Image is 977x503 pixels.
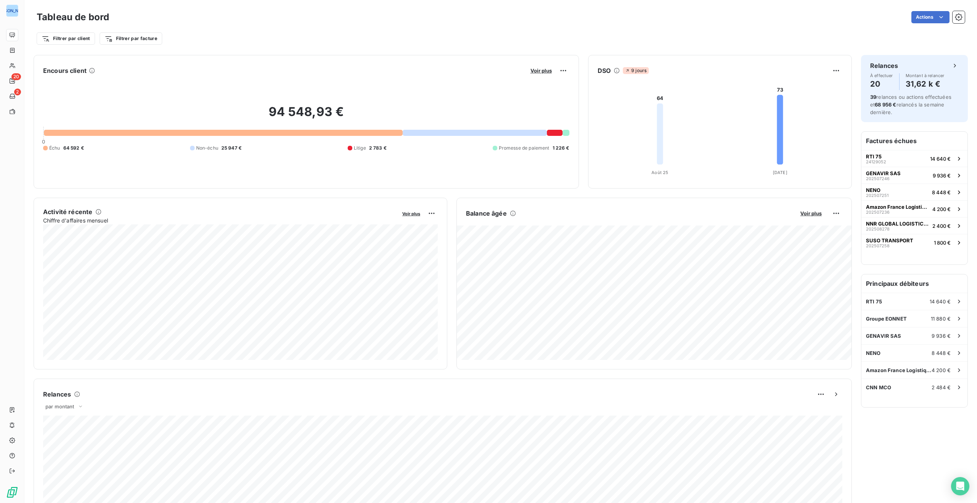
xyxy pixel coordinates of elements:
[6,5,18,17] div: [PERSON_NAME]
[866,243,890,248] span: 202507258
[931,316,951,322] span: 11 880 €
[861,234,967,251] button: SUSO TRANSPORT2025072581 800 €
[369,145,387,152] span: 2 783 €
[14,89,21,95] span: 2
[861,217,967,234] button: NNR GLOBAL LOGISTICS [GEOGRAPHIC_DATA]2025082782 400 €
[934,240,951,246] span: 1 800 €
[866,204,929,210] span: Amazon France Logistique SAS
[866,193,888,198] span: 202507251
[598,66,611,75] h6: DSO
[861,150,967,167] button: RTI 752412905214 640 €
[951,477,969,495] div: Open Intercom Messenger
[866,210,890,214] span: 202507236
[43,216,397,224] span: Chiffre d'affaires mensuel
[870,94,951,115] span: relances ou actions effectuées et relancés la semaine dernière.
[800,210,822,216] span: Voir plus
[42,139,45,145] span: 0
[866,160,886,164] span: 24129052
[866,153,882,160] span: RTI 75
[196,145,218,152] span: Non-échu
[866,187,880,193] span: NENO
[932,367,951,373] span: 4 200 €
[100,32,162,45] button: Filtrer par facture
[866,221,929,227] span: NNR GLOBAL LOGISTICS [GEOGRAPHIC_DATA]
[400,210,422,217] button: Voir plus
[861,167,967,184] button: GENAVIR SAS2025072469 936 €
[651,170,668,175] tspan: Août 25
[11,73,21,80] span: 20
[43,207,92,216] h6: Activité récente
[932,384,951,390] span: 2 484 €
[866,237,913,243] span: SUSO TRANSPORT
[933,173,951,179] span: 9 936 €
[870,78,893,90] h4: 20
[45,403,74,409] span: par montant
[6,486,18,498] img: Logo LeanPay
[932,206,951,212] span: 4 200 €
[906,73,945,78] span: Montant à relancer
[866,298,882,305] span: RTI 75
[466,209,507,218] h6: Balance âgée
[798,210,824,217] button: Voir plus
[354,145,366,152] span: Litige
[530,68,552,74] span: Voir plus
[870,94,876,100] span: 39
[870,73,893,78] span: À effectuer
[861,132,967,150] h6: Factures échues
[49,145,60,152] span: Échu
[43,104,569,127] h2: 94 548,93 €
[861,200,967,217] button: Amazon France Logistique SAS2025072364 200 €
[861,274,967,293] h6: Principaux débiteurs
[932,333,951,339] span: 9 936 €
[932,350,951,356] span: 8 448 €
[866,170,901,176] span: GENAVIR SAS
[866,384,891,390] span: CNN MCO
[772,170,787,175] tspan: [DATE]
[866,333,901,339] span: GENAVIR SAS
[932,223,951,229] span: 2 400 €
[866,367,932,373] span: Amazon France Logistique SAS
[870,61,898,70] h6: Relances
[866,316,907,322] span: Groupe EONNET
[866,176,890,181] span: 202507246
[37,10,109,24] h3: Tableau de bord
[402,211,420,216] span: Voir plus
[906,78,945,90] h4: 31,62 k €
[930,156,951,162] span: 14 640 €
[866,350,881,356] span: NENO
[528,67,554,74] button: Voir plus
[932,189,951,195] span: 8 448 €
[553,145,569,152] span: 1 226 €
[866,227,890,231] span: 202508278
[63,145,84,152] span: 64 592 €
[930,298,951,305] span: 14 640 €
[499,145,550,152] span: Promesse de paiement
[37,32,95,45] button: Filtrer par client
[43,66,87,75] h6: Encours client
[861,184,967,200] button: NENO2025072518 448 €
[875,102,896,108] span: 68 956 €
[221,145,242,152] span: 25 947 €
[911,11,950,23] button: Actions
[43,390,71,399] h6: Relances
[623,67,649,74] span: 9 jours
